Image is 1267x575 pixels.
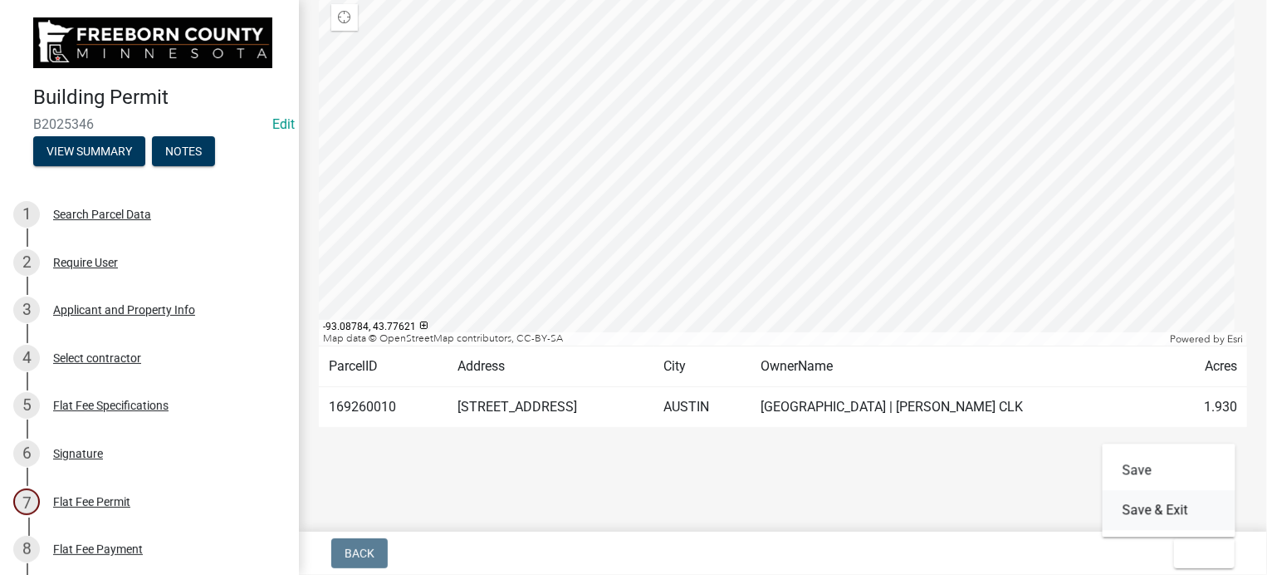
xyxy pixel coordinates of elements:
td: 169260010 [319,387,448,428]
span: Exit [1187,547,1211,560]
wm-modal-confirm: Notes [152,145,215,159]
div: 5 [13,392,40,419]
div: 7 [13,489,40,515]
div: Flat Fee Permit [53,496,130,508]
button: Back [331,538,388,568]
img: Freeborn County, Minnesota [33,17,272,68]
button: Save [1103,450,1235,490]
div: 4 [13,345,40,371]
td: 1.930 [1168,387,1247,428]
td: Address [448,346,653,387]
div: Flat Fee Payment [53,543,143,555]
td: OwnerName [751,346,1169,387]
div: 2 [13,249,40,276]
wm-modal-confirm: Summary [33,145,145,159]
div: Map data © OpenStreetMap contributors, CC-BY-SA [319,332,1166,346]
td: AUSTIN [654,387,751,428]
td: [GEOGRAPHIC_DATA] | [PERSON_NAME] CLK [751,387,1169,428]
div: 3 [13,297,40,323]
span: B2025346 [33,116,266,132]
h4: Building Permit [33,86,286,110]
div: Search Parcel Data [53,209,151,220]
button: View Summary [33,136,145,166]
div: 1 [13,201,40,228]
span: Back [345,547,374,560]
div: Flat Fee Specifications [53,400,169,411]
div: Powered by [1166,332,1247,346]
a: Edit [272,116,295,132]
div: Find my location [331,4,358,31]
div: Applicant and Property Info [53,304,195,316]
a: Esri [1227,333,1243,345]
td: ParcelID [319,346,448,387]
div: Select contractor [53,352,141,364]
div: Exit [1103,444,1235,537]
div: Signature [53,448,103,460]
div: 8 [13,536,40,563]
div: Require User [53,257,118,268]
button: Save & Exit [1103,490,1235,530]
button: Exit [1174,538,1235,568]
div: 6 [13,440,40,467]
td: Acres [1168,346,1247,387]
button: Notes [152,136,215,166]
wm-modal-confirm: Edit Application Number [272,116,295,132]
td: City [654,346,751,387]
td: [STREET_ADDRESS] [448,387,653,428]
